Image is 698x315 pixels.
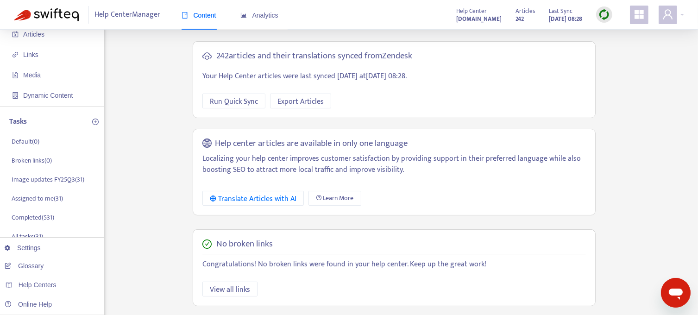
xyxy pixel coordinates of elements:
span: Help Centers [19,281,57,289]
a: Glossary [5,262,44,270]
span: Last Sync [549,6,572,16]
span: Help Center Manager [95,6,161,24]
h5: Help center articles are available in only one language [215,139,408,149]
span: file-image [12,72,19,78]
p: Tasks [9,116,27,127]
span: Links [23,51,38,58]
span: Media [23,71,41,79]
img: sync.dc5367851b00ba804db3.png [598,9,610,20]
button: Translate Articles with AI [202,191,304,206]
strong: 242 [516,14,524,24]
span: View all links [210,284,250,296]
a: [DOMAIN_NAME] [456,13,502,24]
h5: No broken links [216,239,273,250]
span: link [12,51,19,58]
span: Help Center [456,6,487,16]
span: Articles [23,31,44,38]
a: Settings [5,244,41,252]
button: View all links [202,282,258,296]
a: Online Help [5,301,52,308]
span: cloud-sync [202,51,212,61]
p: Completed ( 531 ) [12,213,54,222]
span: container [12,92,19,99]
a: Learn More [308,191,361,206]
p: Assigned to me ( 31 ) [12,194,63,203]
span: appstore [634,9,645,20]
span: area-chart [240,12,247,19]
p: Image updates FY25Q3 ( 31 ) [12,175,84,184]
p: Default ( 0 ) [12,137,39,146]
p: Localizing your help center improves customer satisfaction by providing support in their preferre... [202,153,586,176]
span: user [662,9,673,20]
span: Articles [516,6,535,16]
button: Export Articles [270,94,331,108]
span: Analytics [240,12,278,19]
p: Congratulations! No broken links were found in your help center. Keep up the great work! [202,259,586,270]
div: Translate Articles with AI [210,193,296,205]
span: global [202,139,212,149]
span: check-circle [202,239,212,249]
strong: [DOMAIN_NAME] [456,14,502,24]
span: Run Quick Sync [210,96,258,107]
iframe: Button to launch messaging window [661,278,691,308]
p: All tasks ( 31 ) [12,232,43,241]
button: Run Quick Sync [202,94,265,108]
span: Export Articles [277,96,324,107]
span: Content [182,12,216,19]
span: account-book [12,31,19,38]
p: Broken links ( 0 ) [12,156,52,165]
span: plus-circle [92,119,99,125]
span: Learn More [323,193,354,203]
img: Swifteq [14,8,79,21]
span: Dynamic Content [23,92,73,99]
h5: 242 articles and their translations synced from Zendesk [216,51,412,62]
span: book [182,12,188,19]
strong: [DATE] 08:28 [549,14,582,24]
p: Your Help Center articles were last synced [DATE] at [DATE] 08:28 . [202,71,586,82]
